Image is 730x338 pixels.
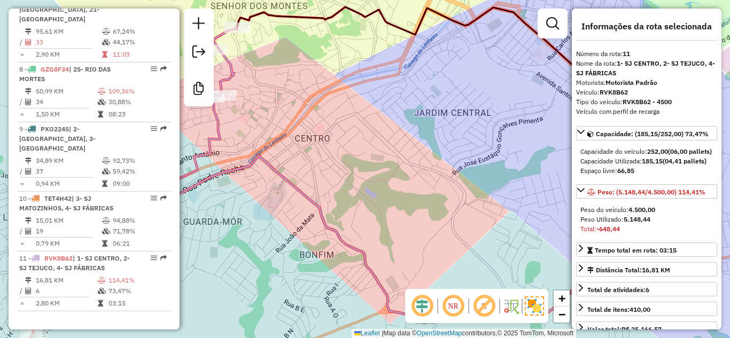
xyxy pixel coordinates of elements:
[35,215,102,226] td: 15,01 KM
[19,298,25,309] td: =
[646,286,649,294] strong: 6
[417,329,462,337] a: OpenStreetMap
[112,37,166,48] td: 44,17%
[554,290,570,306] a: Zoom in
[112,155,166,166] td: 92,73%
[19,226,25,237] td: /
[102,168,110,175] i: % de utilização da cubagem
[98,99,106,105] i: % de utilização da cubagem
[642,266,670,274] span: 16,81 KM
[587,265,670,275] div: Distância Total:
[580,156,713,166] div: Capacidade Utilizada:
[98,277,106,284] i: % de utilização do peso
[628,206,655,214] strong: 4.500,00
[624,215,650,223] strong: 5.148,44
[580,215,713,224] div: Peso Utilizado:
[576,59,717,78] div: Nome da rota:
[98,88,106,95] i: % de utilização do peso
[112,26,166,37] td: 67,24%
[35,109,97,120] td: 1,50 KM
[576,201,717,238] div: Peso: (5.148,44/4.500,00) 114,41%
[35,178,102,189] td: 0,94 KM
[605,78,657,87] strong: Motorista Padrão
[623,98,672,106] strong: RVK8B62 - 4500
[160,195,167,201] em: Rota exportada
[112,226,166,237] td: 71,78%
[596,130,709,138] span: Capacidade: (185,15/252,00) 73,47%
[108,286,167,296] td: 73,47%
[19,109,25,120] td: =
[668,147,712,155] strong: (06,00 pallets)
[112,238,166,249] td: 06:21
[35,298,97,309] td: 2,80 KM
[102,228,110,234] i: % de utilização da cubagem
[19,194,113,212] span: | 3- SJ MATOZINHOS, 4- SJ FÁBRICAS
[576,262,717,277] a: Distância Total:16,81 KM
[617,167,634,175] strong: 66,85
[35,49,102,60] td: 2,90 KM
[576,242,717,257] a: Tempo total em rota: 03:15
[576,143,717,180] div: Capacidade: (185,15/252,00) 73,47%
[41,125,69,133] span: PXO2245
[580,166,713,176] div: Espaço livre:
[112,166,166,177] td: 59,42%
[576,49,717,59] div: Número da rota:
[102,158,110,164] i: % de utilização do peso
[35,86,97,97] td: 50,99 KM
[25,88,32,95] i: Distância Total
[25,277,32,284] i: Distância Total
[102,180,107,187] i: Tempo total em rota
[19,254,130,272] span: 11 -
[471,293,497,319] span: Exibir rótulo
[587,325,662,334] div: Valor total:
[19,178,25,189] td: =
[102,28,110,35] i: % de utilização do peso
[19,194,113,212] span: 10 -
[35,226,102,237] td: 19
[19,166,25,177] td: /
[525,296,544,316] img: Exibir/Ocultar setores
[597,188,705,196] span: Peso: (5.148,44/4.500,00) 114,41%
[19,97,25,107] td: /
[98,288,106,294] i: % de utilização da cubagem
[596,225,620,233] strong: -648,44
[440,293,466,319] span: Ocultar NR
[576,321,717,336] a: Valor total:R$ 25.166,57
[19,125,96,152] span: 9 -
[587,305,650,315] div: Total de itens:
[44,194,72,202] span: TET4H42
[44,254,73,262] span: RVK8B62
[35,286,97,296] td: 6
[576,78,717,88] div: Motorista:
[25,99,32,105] i: Total de Atividades
[25,158,32,164] i: Distância Total
[35,155,102,166] td: 34,89 KM
[554,306,570,323] a: Zoom out
[580,224,713,234] div: Total:
[576,126,717,140] a: Capacidade: (185,15/252,00) 73,47%
[19,238,25,249] td: =
[188,13,209,37] a: Nova sessão e pesquisa
[542,13,563,34] a: Exibir filtros
[600,88,628,96] strong: RVK8B62
[112,49,166,60] td: 11:03
[188,78,209,102] a: Criar modelo
[112,178,166,189] td: 09:00
[19,65,111,83] span: | 25- RIO DAS MORTES
[98,300,103,306] i: Tempo total em rota
[108,86,167,97] td: 109,36%
[576,302,717,316] a: Total de itens:410,00
[19,286,25,296] td: /
[19,37,25,48] td: /
[623,50,630,58] strong: 11
[102,39,110,45] i: % de utilização da cubagem
[558,292,565,305] span: +
[622,325,662,333] strong: R$ 25.166,57
[108,298,167,309] td: 03:15
[151,255,157,261] em: Opções
[151,125,157,132] em: Opções
[108,275,167,286] td: 114,41%
[663,157,706,165] strong: (04,41 pallets)
[160,255,167,261] em: Rota exportada
[576,184,717,199] a: Peso: (5.148,44/4.500,00) 114,41%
